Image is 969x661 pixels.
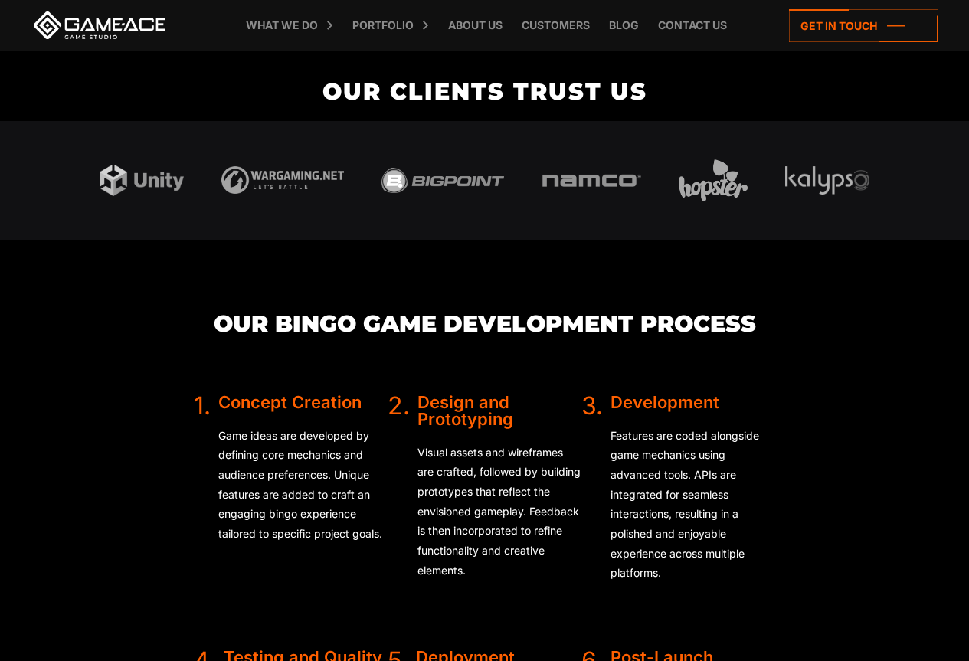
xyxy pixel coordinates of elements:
[611,426,775,583] p: Features are coded alongside game mechanics using advanced tools. APIs are integrated for seamles...
[218,426,388,544] p: Game ideas are developed by defining core mechanics and audience preferences. Unique features are...
[381,168,504,194] img: Bigpoint logo
[611,394,775,411] div: Development
[194,394,211,559] div: 1.
[581,394,603,598] div: 3.
[218,394,388,411] div: Concept Creation
[417,443,581,580] p: Visual assets and wireframes are crafted, followed by building prototypes that reflect the envisi...
[789,9,938,42] a: Get in touch
[417,394,581,427] div: Design and Prototyping
[542,174,641,188] img: Namco logo
[100,165,184,196] img: Unity logo
[388,394,410,595] div: 2.
[221,166,344,194] img: Wargaming logo
[785,166,869,195] img: Kalypso media logo
[679,159,748,202] img: Hopster logo
[194,311,775,336] h3: Our Bingo Game Development Process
